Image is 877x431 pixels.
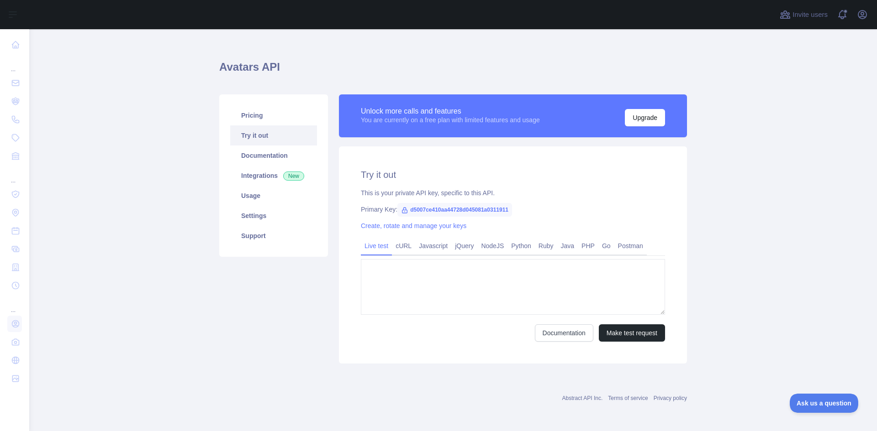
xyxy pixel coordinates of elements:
div: This is your private API key, specific to this API. [361,188,665,197]
div: ... [7,296,22,314]
a: Abstract API Inc. [562,395,603,401]
div: You are currently on a free plan with limited features and usage [361,115,540,125]
a: Java [557,239,578,253]
a: Terms of service [608,395,648,401]
a: Create, rotate and manage your keys [361,222,466,229]
a: Pricing [230,105,317,125]
h1: Avatars API [219,60,687,82]
a: Try it out [230,125,317,145]
a: Javascript [415,239,451,253]
a: Support [230,226,317,246]
a: Python [507,239,535,253]
button: Invite users [778,7,829,22]
a: jQuery [451,239,477,253]
div: ... [7,55,22,73]
a: Postman [614,239,647,253]
button: Upgrade [625,109,665,126]
div: Primary Key: [361,205,665,214]
a: Usage [230,186,317,206]
a: cURL [392,239,415,253]
span: Invite users [792,10,828,18]
span: d5007ce410aa44728d045081a0311911 [397,203,512,217]
button: Make test request [599,324,665,342]
a: NodeJS [477,239,507,253]
a: Ruby [535,239,557,253]
span: New [283,171,304,181]
a: Documentation [230,145,317,166]
a: Documentation [535,324,593,342]
div: Unlock more calls and features [361,107,540,115]
a: Live test [361,239,392,253]
a: PHP [578,239,598,253]
a: Integrations New [230,166,317,186]
a: Privacy policy [654,395,687,401]
div: ... [7,166,22,184]
iframe: Toggle Customer Support [790,394,859,413]
a: Settings [230,206,317,226]
h2: Try it out [361,168,665,181]
a: Go [598,239,614,253]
